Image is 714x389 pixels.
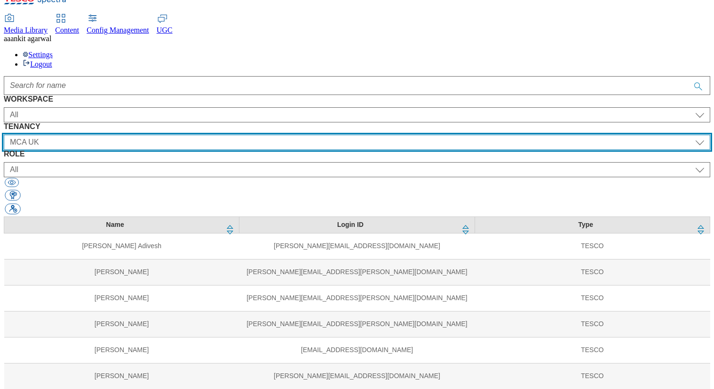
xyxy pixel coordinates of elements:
[4,311,239,337] td: [PERSON_NAME]
[157,15,173,35] a: UGC
[4,259,239,285] td: [PERSON_NAME]
[4,35,10,43] span: aa
[10,35,51,43] span: ankit agarwal
[239,337,475,363] td: [EMAIL_ADDRESS][DOMAIN_NAME]
[4,337,239,363] td: [PERSON_NAME]
[475,337,710,363] td: TESCO
[4,26,48,34] span: Media Library
[87,26,149,34] span: Config Management
[475,311,710,337] td: TESCO
[4,76,710,95] input: Accessible label text
[481,221,691,229] div: Type
[239,233,475,259] td: [PERSON_NAME][EMAIL_ADDRESS][DOMAIN_NAME]
[245,221,455,229] div: Login ID
[23,51,53,59] a: Settings
[4,95,710,104] label: WORKSPACE
[475,285,710,311] td: TESCO
[10,221,220,229] div: Name
[239,285,475,311] td: [PERSON_NAME][EMAIL_ADDRESS][PERSON_NAME][DOMAIN_NAME]
[157,26,173,34] span: UGC
[4,150,710,158] label: ROLE
[239,311,475,337] td: [PERSON_NAME][EMAIL_ADDRESS][PERSON_NAME][DOMAIN_NAME]
[4,233,239,259] td: [PERSON_NAME] Adivesh
[475,233,710,259] td: TESCO
[4,285,239,311] td: [PERSON_NAME]
[4,363,239,389] td: [PERSON_NAME]
[239,259,475,285] td: [PERSON_NAME][EMAIL_ADDRESS][PERSON_NAME][DOMAIN_NAME]
[55,15,79,35] a: Content
[475,259,710,285] td: TESCO
[4,122,710,131] label: TENANCY
[87,15,149,35] a: Config Management
[239,363,475,389] td: [PERSON_NAME][EMAIL_ADDRESS][DOMAIN_NAME]
[23,60,52,68] a: Logout
[4,15,48,35] a: Media Library
[55,26,79,34] span: Content
[475,363,710,389] td: TESCO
